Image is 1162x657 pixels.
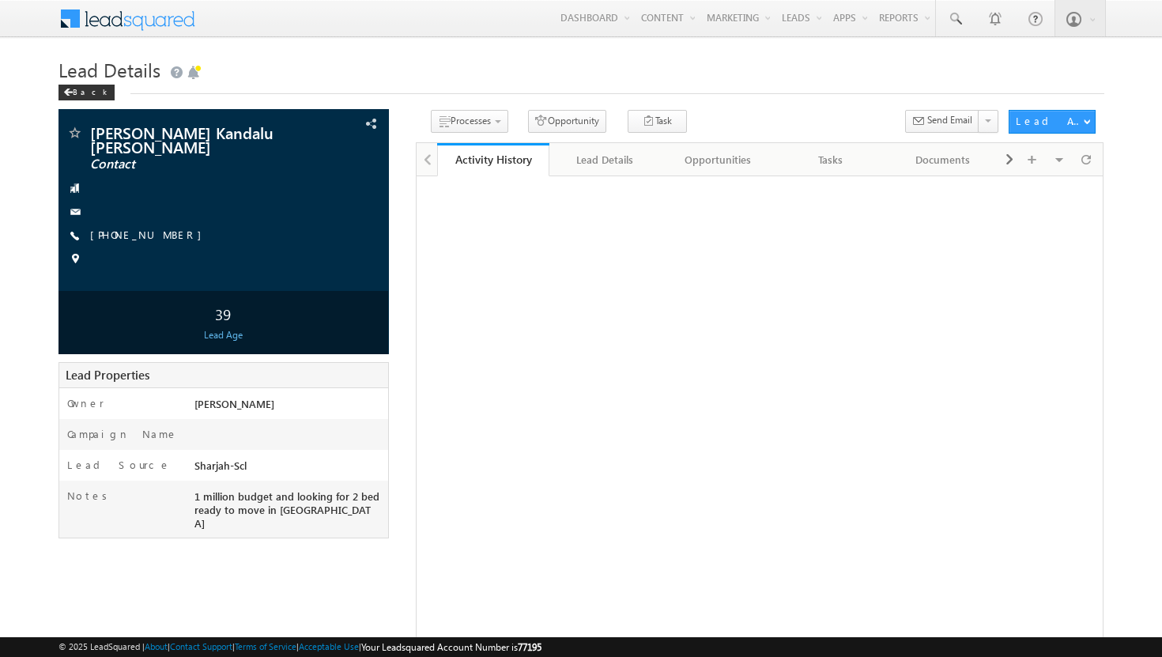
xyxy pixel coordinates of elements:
[62,328,384,342] div: Lead Age
[361,641,541,653] span: Your Leadsquared Account Number is
[927,113,972,127] span: Send Email
[528,110,606,133] button: Opportunity
[67,427,178,441] label: Campaign Name
[900,150,985,169] div: Documents
[62,299,384,328] div: 39
[67,396,104,410] label: Owner
[90,228,209,244] span: [PHONE_NUMBER]
[194,489,379,530] span: 1 million budget and looking for 2 bed ready to move in [GEOGRAPHIC_DATA]
[299,641,359,651] a: Acceptable Use
[145,641,168,651] a: About
[787,150,873,169] div: Tasks
[67,458,171,472] label: Lead Source
[67,489,113,503] label: Notes
[437,143,549,176] a: Activity History
[58,84,123,97] a: Back
[66,367,149,383] span: Lead Properties
[58,57,160,82] span: Lead Details
[90,157,295,172] span: Contact
[235,641,296,651] a: Terms of Service
[191,458,388,480] div: Sharjah-Scl
[1016,114,1083,128] div: Lead Actions
[431,110,508,133] button: Processes
[675,150,760,169] div: Opportunities
[170,641,232,651] a: Contact Support
[628,110,687,133] button: Task
[90,125,295,153] span: [PERSON_NAME] Kandalu [PERSON_NAME]
[662,143,775,176] a: Opportunities
[451,115,491,126] span: Processes
[549,143,662,176] a: Lead Details
[449,152,538,167] div: Activity History
[905,110,979,133] button: Send Email
[775,143,887,176] a: Tasks
[194,397,274,410] span: [PERSON_NAME]
[58,85,115,100] div: Back
[887,143,999,176] a: Documents
[58,640,541,655] span: © 2025 LeadSquared | | | | |
[1009,110,1096,134] button: Lead Actions
[562,150,647,169] div: Lead Details
[518,641,541,653] span: 77195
